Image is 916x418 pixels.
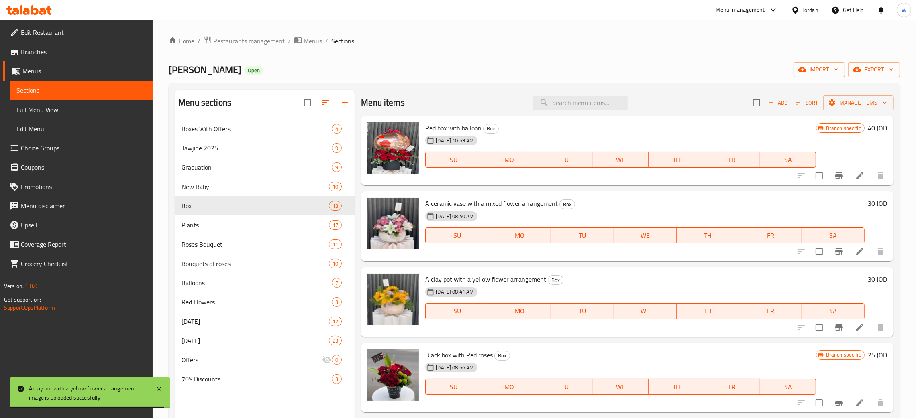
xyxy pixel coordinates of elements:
[213,36,285,46] span: Restaurants management
[617,305,673,317] span: WE
[823,95,894,110] button: Manage items
[16,85,147,95] span: Sections
[617,230,673,241] span: WE
[794,62,845,77] button: import
[677,303,739,319] button: TH
[175,312,355,331] div: [DATE]12
[902,6,906,14] span: W
[425,273,546,285] span: A clay pot with a yellow flower arrangement
[182,317,329,326] span: [DATE]
[329,336,342,345] div: items
[332,144,341,152] span: 9
[811,167,828,184] span: Select to update
[492,230,548,241] span: MO
[485,381,534,393] span: MO
[182,143,332,153] span: Tawjihe 2025
[829,242,849,261] button: Branch-specific-item
[488,227,551,243] button: MO
[680,230,736,241] span: TH
[175,292,355,312] div: Red Flowers3
[16,124,147,134] span: Edit Menu
[329,183,341,191] span: 10
[429,230,485,241] span: SU
[175,158,355,177] div: Graduation9
[537,152,593,168] button: TU
[488,303,551,319] button: MO
[829,318,849,337] button: Branch-specific-item
[811,394,828,411] span: Select to update
[182,162,332,172] span: Graduation
[21,162,147,172] span: Coupons
[871,166,890,185] button: delete
[332,297,342,307] div: items
[182,220,329,230] span: Plants
[811,243,828,260] span: Select to update
[425,303,488,319] button: SU
[182,239,329,249] span: Roses Bouquet
[649,379,704,395] button: TH
[175,196,355,215] div: Box13
[182,355,322,365] div: Offers
[868,349,887,361] h6: 25 JOD
[182,278,332,288] span: Balloons
[739,227,802,243] button: FR
[425,152,481,168] button: SU
[175,235,355,254] div: Roses Bouquet11
[21,220,147,230] span: Upsell
[329,260,341,268] span: 10
[3,196,153,215] a: Menu disclaimer
[332,279,341,287] span: 7
[559,199,575,209] div: Box
[329,221,341,229] span: 17
[182,374,332,384] span: 70% Discounts
[22,66,147,76] span: Menus
[596,154,646,166] span: WE
[429,305,485,317] span: SU
[10,119,153,138] a: Edit Menu
[533,96,628,110] input: search
[169,36,900,46] nav: breadcrumb
[481,152,537,168] button: MO
[21,28,147,37] span: Edit Restaurant
[175,273,355,292] div: Balloons7
[485,154,534,166] span: MO
[332,356,341,364] span: 0
[182,317,329,326] div: Mother's Day
[10,81,153,100] a: Sections
[325,36,328,46] li: /
[868,198,887,209] h6: 30 JOD
[425,122,481,134] span: Red box with balloon
[182,182,329,191] span: New Baby
[848,62,900,77] button: export
[796,98,818,108] span: Sort
[425,197,558,209] span: A ceramic vase with a mixed flower arrangement
[481,379,537,395] button: MO
[743,305,799,317] span: FR
[871,393,890,412] button: delete
[3,235,153,254] a: Coverage Report
[425,349,493,361] span: Black box with Red roses
[704,152,760,168] button: FR
[316,93,335,112] span: Sort sections
[3,23,153,42] a: Edit Restaurant
[21,143,147,153] span: Choice Groups
[182,297,332,307] span: Red Flowers
[855,65,894,75] span: export
[791,97,823,109] span: Sort items
[823,351,864,359] span: Branch specific
[855,171,865,181] a: Edit menu item
[367,198,419,249] img: A ceramic vase with a mixed flower arrangement
[329,259,342,268] div: items
[3,254,153,273] a: Grocery Checklist
[329,317,342,326] div: items
[182,201,329,211] span: Box
[175,116,355,392] nav: Menu sections
[3,158,153,177] a: Coupons
[21,239,147,249] span: Coverage Report
[367,349,419,401] img: Black box with Red roses
[432,288,477,296] span: [DATE] 08:41 AM
[805,230,861,241] span: SA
